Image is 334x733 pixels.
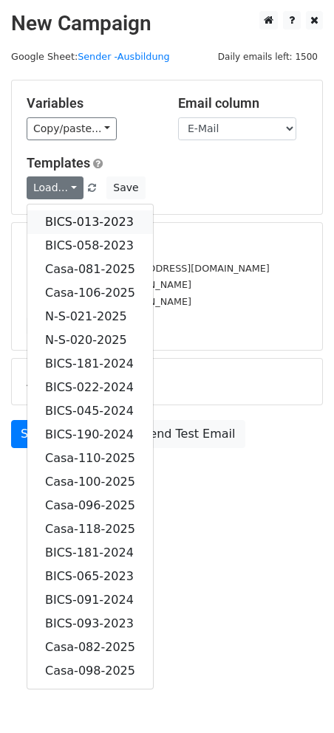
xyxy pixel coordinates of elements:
a: Daily emails left: 1500 [213,51,323,62]
a: BICS-013-2023 [27,210,153,234]
a: Send Test Email [132,420,245,448]
a: Casa-106-2025 [27,281,153,305]
a: Sender -Ausbildung [78,51,170,62]
small: [EMAIL_ADDRESS][DOMAIN_NAME] [27,279,191,290]
small: [PERSON_NAME][EMAIL_ADDRESS][DOMAIN_NAME] [27,263,270,274]
a: Casa-118-2025 [27,517,153,541]
a: Load... [27,176,83,199]
a: BICS-181-2024 [27,541,153,565]
div: Chat-Widget [260,662,334,733]
a: BICS-190-2024 [27,423,153,447]
h5: Variables [27,95,156,111]
small: Google Sheet: [11,51,170,62]
a: Send [11,420,60,448]
a: BICS-045-2024 [27,399,153,423]
a: BICS-091-2024 [27,588,153,612]
iframe: Chat Widget [260,662,334,733]
a: Copy/paste... [27,117,117,140]
a: Casa-081-2025 [27,258,153,281]
span: Daily emails left: 1500 [213,49,323,65]
h5: Email column [178,95,307,111]
a: Casa-098-2025 [27,659,153,683]
a: Casa-100-2025 [27,470,153,494]
a: Casa-096-2025 [27,494,153,517]
a: BICS-022-2024 [27,376,153,399]
small: [EMAIL_ADDRESS][DOMAIN_NAME] [27,296,191,307]
a: N-S-021-2025 [27,305,153,328]
a: BICS-093-2023 [27,612,153,636]
a: Templates [27,155,90,171]
a: BICS-058-2023 [27,234,153,258]
a: Casa-082-2025 [27,636,153,659]
a: N-S-020-2025 [27,328,153,352]
a: BICS-065-2023 [27,565,153,588]
button: Save [106,176,145,199]
a: Casa-110-2025 [27,447,153,470]
a: BICS-181-2024 [27,352,153,376]
h5: Advanced [27,374,307,390]
h2: New Campaign [11,11,323,36]
h5: 1488 Recipients [27,238,307,254]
